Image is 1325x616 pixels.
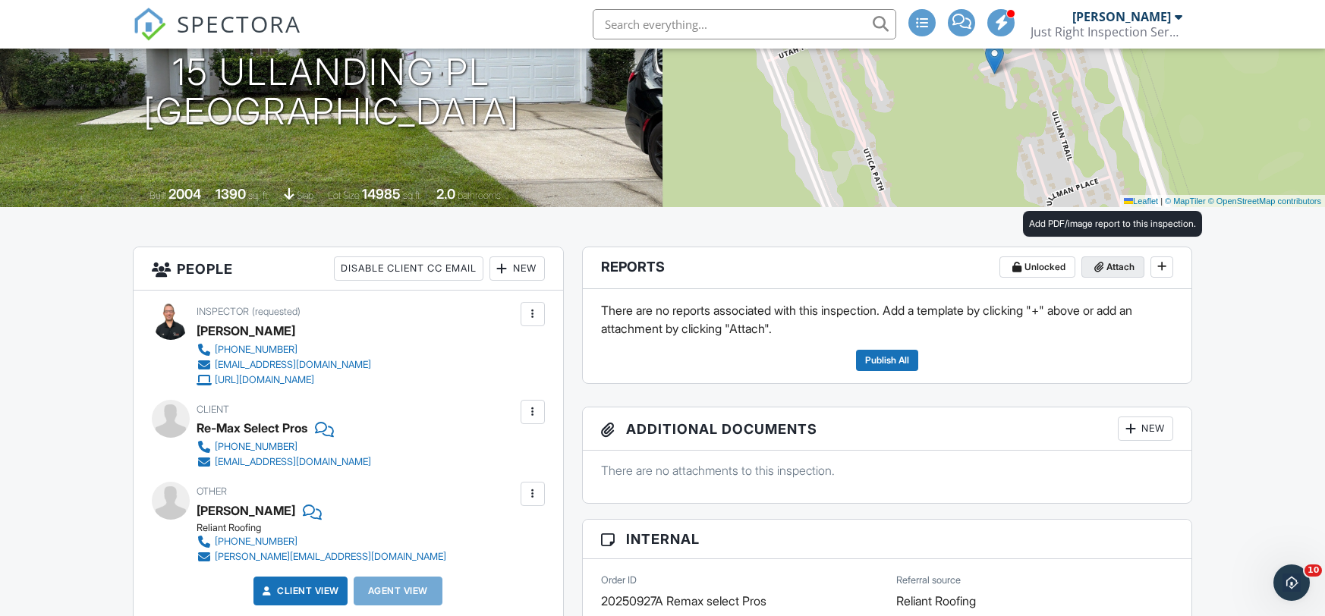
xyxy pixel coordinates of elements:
iframe: Intercom live chat [1273,564,1310,601]
div: New [489,256,545,281]
a: [PHONE_NUMBER] [197,342,371,357]
span: Lot Size [328,190,360,201]
div: Disable Client CC Email [334,256,483,281]
div: [EMAIL_ADDRESS][DOMAIN_NAME] [215,359,371,371]
a: © OpenStreetMap contributors [1208,196,1321,206]
a: SPECTORA [133,20,301,52]
div: [PHONE_NUMBER] [215,344,297,356]
span: Client [197,404,229,415]
span: Built [149,190,166,201]
div: 2004 [168,186,201,202]
a: [PHONE_NUMBER] [197,534,446,549]
div: [URL][DOMAIN_NAME] [215,374,314,386]
a: Client View [259,583,339,599]
span: bathrooms [458,190,501,201]
div: Re-Max Select Pros [197,416,307,439]
div: Reliant Roofing [197,522,458,534]
a: Leaflet [1124,196,1158,206]
span: (requested) [252,306,301,317]
div: [PERSON_NAME] [197,499,295,522]
span: slab [297,190,313,201]
label: Referral source [896,574,961,587]
span: Inspector [197,306,249,317]
span: sq.ft. [403,190,422,201]
div: [EMAIL_ADDRESS][DOMAIN_NAME] [215,456,371,468]
label: Order ID [601,574,637,587]
a: [EMAIL_ADDRESS][DOMAIN_NAME] [197,454,371,470]
div: 14985 [362,186,401,202]
a: © MapTiler [1165,196,1206,206]
p: There are no attachments to this inspection. [601,462,1174,479]
h3: Internal [583,520,1192,559]
div: New [1118,416,1173,441]
a: [URL][DOMAIN_NAME] [197,372,371,388]
div: [PERSON_NAME] [197,319,295,342]
a: [PERSON_NAME][EMAIL_ADDRESS][DOMAIN_NAME] [197,549,446,564]
span: Other [197,486,227,497]
div: Just Right Inspection Services LLC [1031,24,1182,39]
div: 2.0 [436,186,455,202]
div: [PERSON_NAME][EMAIL_ADDRESS][DOMAIN_NAME] [215,551,446,563]
div: [PHONE_NUMBER] [215,536,297,548]
h3: Additional Documents [583,407,1192,451]
img: Marker [985,43,1004,74]
h1: 15 Ullanding Pl [GEOGRAPHIC_DATA] [143,52,520,133]
span: 10 [1305,564,1322,577]
span: SPECTORA [177,8,301,39]
img: The Best Home Inspection Software - Spectora [133,8,166,41]
div: [PERSON_NAME] [1072,9,1171,24]
a: [EMAIL_ADDRESS][DOMAIN_NAME] [197,357,371,372]
div: 1390 [216,186,246,202]
div: [PHONE_NUMBER] [215,441,297,453]
span: | [1160,196,1163,206]
h3: People [134,247,563,291]
a: [PHONE_NUMBER] [197,439,371,454]
span: sq. ft. [248,190,269,201]
input: Search everything... [593,9,896,39]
